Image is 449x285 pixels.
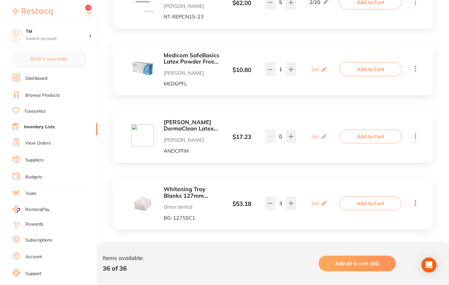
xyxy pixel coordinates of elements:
[25,174,42,180] a: Budgets
[103,255,144,262] p: Items available:
[220,201,264,207] div: $ 53.18
[25,75,47,82] a: Dashboard
[339,62,401,76] button: Add to Cart
[220,134,264,140] div: $ 17.23
[13,206,49,213] a: RestocqPay
[164,70,220,76] p: [PERSON_NAME]
[25,92,60,99] a: Browse Products
[25,221,43,227] a: Rewards
[131,124,154,146] img: budgets
[25,271,41,277] a: Support
[311,66,319,72] p: Set
[164,148,220,154] p: ANDCPFM
[25,254,42,260] a: Account
[164,119,220,132] button: [PERSON_NAME] DermaClean Latex Powder Free Exam Gloves, Medium
[13,8,53,16] img: Restocq Logo
[339,196,401,210] button: Add to Cart
[311,201,319,206] p: Set
[26,28,89,35] h4: TM
[164,137,220,143] p: [PERSON_NAME]
[421,257,436,272] div: Open Intercom Messenger
[13,206,20,213] img: RestocqPay
[25,206,49,213] span: RestocqPay
[311,134,319,139] p: Set
[26,36,89,42] p: Switch account
[319,256,396,271] button: Add all to cart (36)
[103,265,144,272] p: 36 of 36
[13,51,85,66] button: $0.00 in your order
[25,237,52,243] a: Subscriptions
[335,260,380,267] span: Add all to cart (36)
[131,191,154,213] img: L21lZGlhLW5s
[220,67,264,74] div: $ 10.80
[25,140,51,146] a: View Orders
[164,204,220,210] p: Orien dental
[164,52,220,65] button: Medicom SafeBasics Latex Powder Free Exam Gloves, Large
[164,186,220,199] button: Whitening Tray Blanks 127mm Square 1mm thick, Pack of 10
[10,29,22,41] img: TM
[164,3,220,9] p: [PERSON_NAME]
[24,124,55,130] a: Inventory Lists
[131,57,154,79] img: MzU
[164,14,220,19] p: NT-REPCN15-23
[164,215,220,221] p: BG-127SSC1
[164,81,220,86] p: MEDGPFL
[25,191,36,197] a: Team
[25,108,46,115] a: Favourites
[339,130,401,143] button: Add to Cart
[25,157,44,163] a: Suppliers
[13,5,53,19] a: Restocq Logo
